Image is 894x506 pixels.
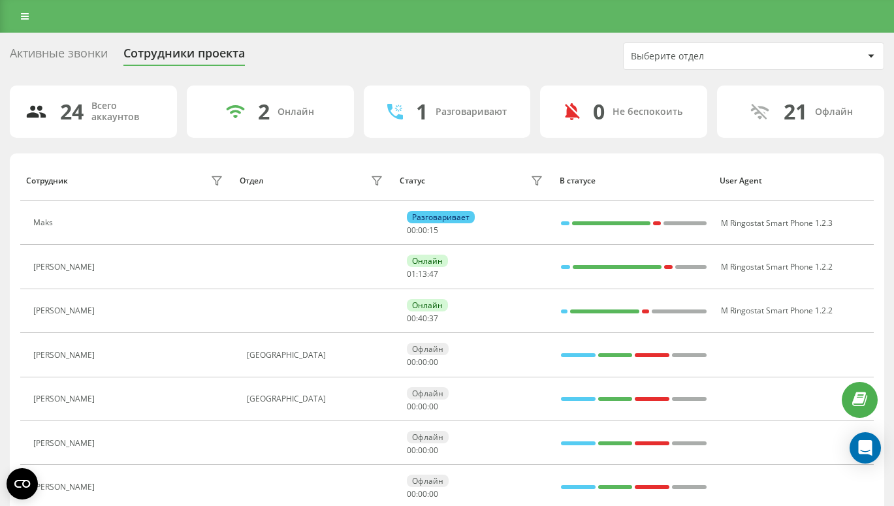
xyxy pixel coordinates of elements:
[407,446,438,455] div: : :
[33,394,98,403] div: [PERSON_NAME]
[123,46,245,67] div: Сотрудники проекта
[407,314,438,323] div: : :
[247,351,387,360] div: [GEOGRAPHIC_DATA]
[407,226,438,235] div: : :
[407,225,416,236] span: 00
[720,176,867,185] div: User Agent
[429,225,438,236] span: 15
[60,99,84,124] div: 24
[91,101,161,123] div: Всего аккаунтов
[7,468,38,499] button: Open CMP widget
[436,106,507,118] div: Разговаривают
[429,313,438,324] span: 37
[247,394,387,403] div: [GEOGRAPHIC_DATA]
[33,482,98,492] div: [PERSON_NAME]
[418,445,427,456] span: 00
[407,356,416,368] span: 00
[721,305,833,316] span: M Ringostat Smart Phone 1.2.2
[418,356,427,368] span: 00
[429,356,438,368] span: 00
[560,176,707,185] div: В статусе
[407,490,438,499] div: : :
[33,351,98,360] div: [PERSON_NAME]
[407,402,438,411] div: : :
[407,488,416,499] span: 00
[418,313,427,324] span: 40
[721,261,833,272] span: M Ringostat Smart Phone 1.2.2
[33,439,98,448] div: [PERSON_NAME]
[815,106,853,118] div: Офлайн
[10,46,108,67] div: Активные звонки
[33,218,56,227] div: Maks
[407,431,449,443] div: Офлайн
[850,432,881,464] div: Open Intercom Messenger
[407,445,416,456] span: 00
[407,343,449,355] div: Офлайн
[407,268,416,279] span: 01
[258,99,270,124] div: 2
[26,176,68,185] div: Сотрудник
[278,106,314,118] div: Онлайн
[429,401,438,412] span: 00
[721,217,833,229] span: M Ringostat Smart Phone 1.2.3
[407,387,449,400] div: Офлайн
[407,475,449,487] div: Офлайн
[631,51,787,62] div: Выберите отдел
[407,358,438,367] div: : :
[407,313,416,324] span: 00
[418,488,427,499] span: 00
[407,211,475,223] div: Разговаривает
[407,270,438,279] div: : :
[407,255,448,267] div: Онлайн
[429,445,438,456] span: 00
[407,299,448,311] div: Онлайн
[407,401,416,412] span: 00
[33,306,98,315] div: [PERSON_NAME]
[418,268,427,279] span: 13
[33,262,98,272] div: [PERSON_NAME]
[418,401,427,412] span: 00
[613,106,682,118] div: Не беспокоить
[784,99,807,124] div: 21
[240,176,263,185] div: Отдел
[593,99,605,124] div: 0
[400,176,425,185] div: Статус
[418,225,427,236] span: 00
[429,488,438,499] span: 00
[429,268,438,279] span: 47
[416,99,428,124] div: 1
